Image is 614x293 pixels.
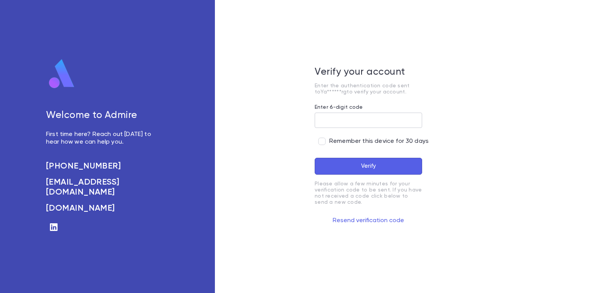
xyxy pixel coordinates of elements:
[315,181,422,205] p: Please allow a few minutes for your verification code to be sent. If you have not received a code...
[329,137,429,145] span: Remember this device for 30 days
[46,161,160,171] a: [PHONE_NUMBER]
[315,83,422,95] p: Enter the authentication code sent to Ya******rg to verify your account.
[315,158,422,175] button: Verify
[46,59,78,89] img: logo
[46,203,160,213] a: [DOMAIN_NAME]
[315,104,363,110] label: Enter 6-digit code
[315,214,422,227] button: Resend verification code
[46,177,160,197] a: [EMAIL_ADDRESS][DOMAIN_NAME]
[315,67,422,78] h5: Verify your account
[46,131,160,146] p: First time here? Reach out [DATE] to hear how we can help you.
[46,110,160,121] h5: Welcome to Admire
